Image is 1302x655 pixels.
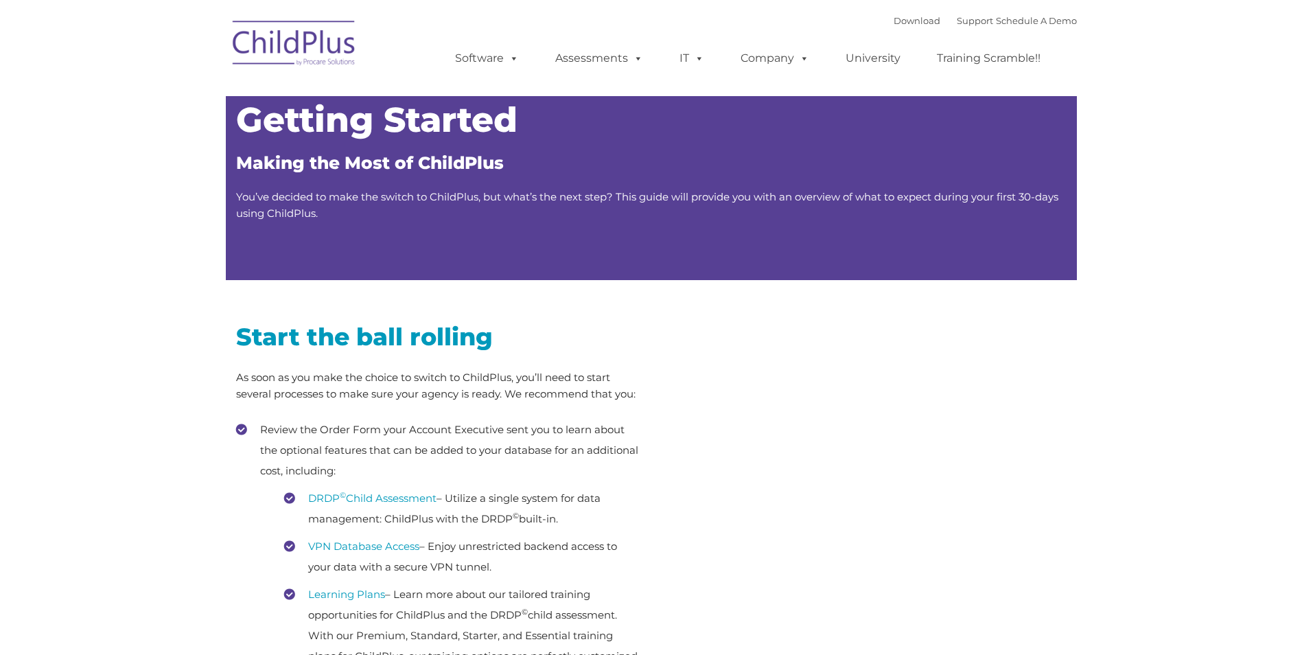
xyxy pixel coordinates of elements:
[666,45,718,72] a: IT
[727,45,823,72] a: Company
[923,45,1054,72] a: Training Scramble!!
[542,45,657,72] a: Assessments
[236,99,518,141] span: Getting Started
[284,488,641,529] li: – Utilize a single system for data management: ChildPlus with the DRDP built-in.
[236,369,641,402] p: As soon as you make the choice to switch to ChildPlus, you’ll need to start several processes to ...
[894,15,940,26] a: Download
[441,45,533,72] a: Software
[308,588,385,601] a: Learning Plans
[340,490,346,500] sup: ©
[957,15,993,26] a: Support
[996,15,1077,26] a: Schedule A Demo
[236,152,504,173] span: Making the Most of ChildPlus
[236,321,641,352] h2: Start the ball rolling
[894,15,1077,26] font: |
[226,11,363,80] img: ChildPlus by Procare Solutions
[308,540,419,553] a: VPN Database Access
[513,511,519,520] sup: ©
[308,492,437,505] a: DRDP©Child Assessment
[236,190,1058,220] span: You’ve decided to make the switch to ChildPlus, but what’s the next step? This guide will provide...
[522,607,528,617] sup: ©
[832,45,914,72] a: University
[284,536,641,577] li: – Enjoy unrestricted backend access to your data with a secure VPN tunnel.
